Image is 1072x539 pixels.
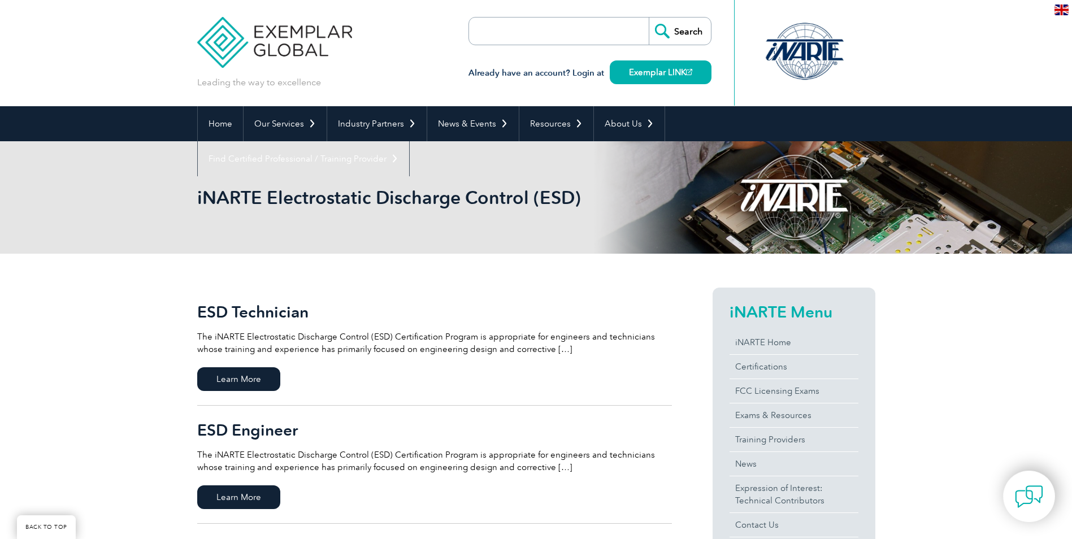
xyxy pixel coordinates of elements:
[730,476,858,512] a: Expression of Interest:Technical Contributors
[468,66,711,80] h3: Already have an account? Login at
[197,331,672,355] p: The iNARTE Electrostatic Discharge Control (ESD) Certification Program is appropriate for enginee...
[197,367,280,391] span: Learn More
[197,76,321,89] p: Leading the way to excellence
[686,69,692,75] img: open_square.png
[730,379,858,403] a: FCC Licensing Exams
[594,106,665,141] a: About Us
[197,288,672,406] a: ESD Technician The iNARTE Electrostatic Discharge Control (ESD) Certification Program is appropri...
[197,485,280,509] span: Learn More
[730,428,858,451] a: Training Providers
[649,18,711,45] input: Search
[197,449,672,473] p: The iNARTE Electrostatic Discharge Control (ESD) Certification Program is appropriate for enginee...
[244,106,327,141] a: Our Services
[197,406,672,524] a: ESD Engineer The iNARTE Electrostatic Discharge Control (ESD) Certification Program is appropriat...
[197,186,631,208] h1: iNARTE Electrostatic Discharge Control (ESD)
[610,60,711,84] a: Exemplar LINK
[1054,5,1069,15] img: en
[197,421,672,439] h2: ESD Engineer
[730,331,858,354] a: iNARTE Home
[730,513,858,537] a: Contact Us
[730,452,858,476] a: News
[1015,483,1043,511] img: contact-chat.png
[427,106,519,141] a: News & Events
[17,515,76,539] a: BACK TO TOP
[730,355,858,379] a: Certifications
[198,141,409,176] a: Find Certified Professional / Training Provider
[519,106,593,141] a: Resources
[730,403,858,427] a: Exams & Resources
[327,106,427,141] a: Industry Partners
[198,106,243,141] a: Home
[197,303,672,321] h2: ESD Technician
[730,303,858,321] h2: iNARTE Menu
